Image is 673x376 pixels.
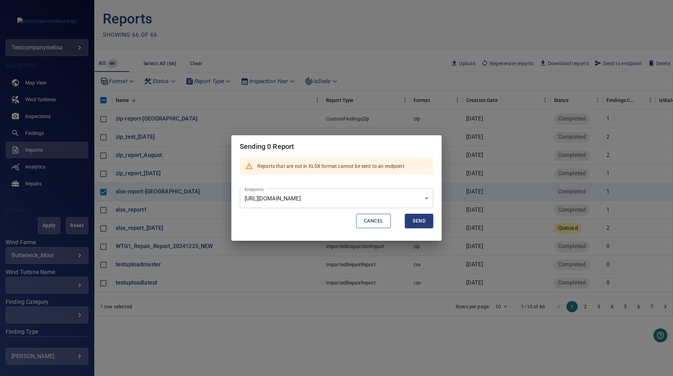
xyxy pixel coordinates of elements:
span: Send [413,217,426,225]
button: Cancel [356,214,391,228]
span: Cancel [364,217,383,225]
button: Send [405,214,433,228]
div: [URL][DOMAIN_NAME] [240,189,433,208]
h2: Sending 0 Report [231,135,442,158]
div: Reports that are not in XLSX format cannot be sent to an endpoint [257,160,405,172]
label: Endpoints [245,186,264,192]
